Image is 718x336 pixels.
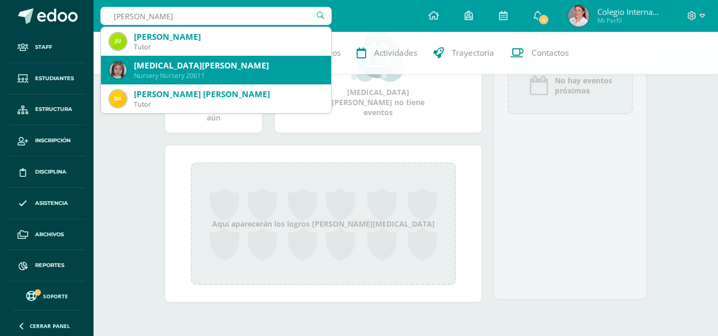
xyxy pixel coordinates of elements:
[9,63,85,94] a: Estudiantes
[43,292,68,300] span: Soporte
[35,261,64,270] span: Reportes
[109,33,126,50] img: 7df1dcc7d138cb131486209a0172b3d2.png
[134,71,323,80] div: Nursery Nursery 20611
[134,60,323,71] div: [MEDICAL_DATA][PERSON_NAME]
[9,125,85,157] a: Inscripción
[538,14,550,25] span: 4
[191,162,456,285] div: Aquí aparecerán los logros [PERSON_NAME][MEDICAL_DATA]
[349,32,425,74] a: Actividades
[35,105,72,114] span: Estructura
[109,90,126,107] img: c80b7b5eb19d5b79aa1d4b39fc9bc718.png
[9,250,85,281] a: Reportes
[9,219,85,251] a: Archivos
[35,230,64,239] span: Archivos
[568,5,589,27] img: 5bfc06c399020dbe0f888ed06c1a3da4.png
[134,100,323,109] div: Tutor
[9,32,85,63] a: Staff
[35,199,68,208] span: Asistencia
[531,47,569,58] span: Contactos
[30,322,70,330] span: Cerrar panel
[109,62,126,79] img: 61545ac5e105ab63748b295de041184c.png
[374,47,417,58] span: Actividades
[134,31,323,42] div: [PERSON_NAME]
[100,7,332,25] input: Busca un usuario...
[9,188,85,219] a: Asistencia
[9,94,85,126] a: Estructura
[555,75,612,96] span: No hay eventos próximos
[134,42,323,51] div: Tutor
[452,47,494,58] span: Trayectoria
[425,32,502,74] a: Trayectoria
[502,32,577,74] a: Contactos
[597,6,661,17] span: Colegio Internacional
[9,157,85,188] a: Disciplina
[35,136,71,145] span: Inscripción
[528,75,550,96] img: event_icon.png
[35,74,74,83] span: Estudiantes
[13,288,81,303] a: Soporte
[134,89,323,100] div: [PERSON_NAME] [PERSON_NAME]
[597,16,661,25] span: Mi Perfil
[35,43,52,51] span: Staff
[35,168,66,176] span: Disciplina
